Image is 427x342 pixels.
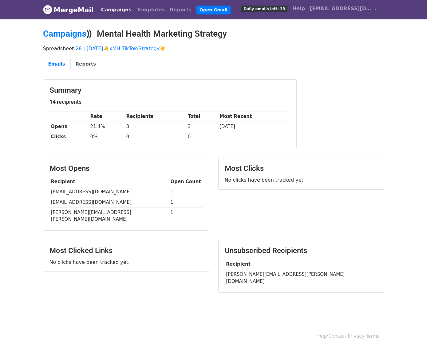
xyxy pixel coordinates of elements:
[316,333,327,339] a: Help
[49,132,89,142] th: Clicks
[89,111,125,122] th: Rate
[49,246,203,255] h3: Most Clicked Links
[43,45,384,52] p: Spreadsheet:
[307,2,379,17] a: [EMAIL_ADDRESS][DOMAIN_NAME]
[169,187,203,197] td: 1
[239,2,290,15] a: Daily emails left: 33
[134,4,167,16] a: Templates
[169,177,203,187] th: Open Count
[49,177,169,187] th: Recipient
[225,177,378,183] p: No clicks have been tracked yet.
[310,5,371,12] span: [EMAIL_ADDRESS][DOMAIN_NAME]
[218,111,290,122] th: Most Recent
[186,132,218,142] td: 0
[348,333,364,339] a: Privacy
[89,122,125,132] td: 21.4%
[43,29,384,39] h2: ⟫ Mental Health Marketing Strategy
[125,111,186,122] th: Recipients
[196,6,231,14] a: Open Gmail
[49,259,203,265] p: No clicks have been tracked yet.
[76,46,166,51] a: 28 | [DATE]☀️xMH TikTok/Strategy☀️
[49,197,169,207] td: [EMAIL_ADDRESS][DOMAIN_NAME]
[125,132,186,142] td: 0
[43,3,94,16] a: MergeMail
[125,122,186,132] td: 3
[49,164,203,173] h3: Most Opens
[70,58,101,70] a: Reports
[49,86,290,95] h3: Summary
[169,197,203,207] td: 1
[225,164,378,173] h3: Most Clicks
[49,122,89,132] th: Opens
[89,132,125,142] td: 0%
[225,269,378,286] td: [PERSON_NAME][EMAIL_ADDRESS][PERSON_NAME][DOMAIN_NAME]
[186,122,218,132] td: 3
[43,58,70,70] a: Emails
[49,187,169,197] td: [EMAIL_ADDRESS][DOMAIN_NAME]
[43,29,86,39] a: Campaigns
[218,122,290,132] td: [DATE]
[328,333,346,339] a: Contact
[290,2,307,15] a: Help
[225,259,378,269] th: Recipient
[186,111,218,122] th: Total
[169,207,203,224] td: 1
[241,6,287,12] span: Daily emails left: 33
[43,5,52,14] img: MergeMail logo
[225,246,378,255] h3: Unsubscribed Recipients
[49,99,290,105] h5: 14 recipients
[167,4,194,16] a: Reports
[366,333,379,339] a: Terms
[49,207,169,224] td: [PERSON_NAME][EMAIL_ADDRESS][PERSON_NAME][DOMAIN_NAME]
[99,4,134,16] a: Campaigns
